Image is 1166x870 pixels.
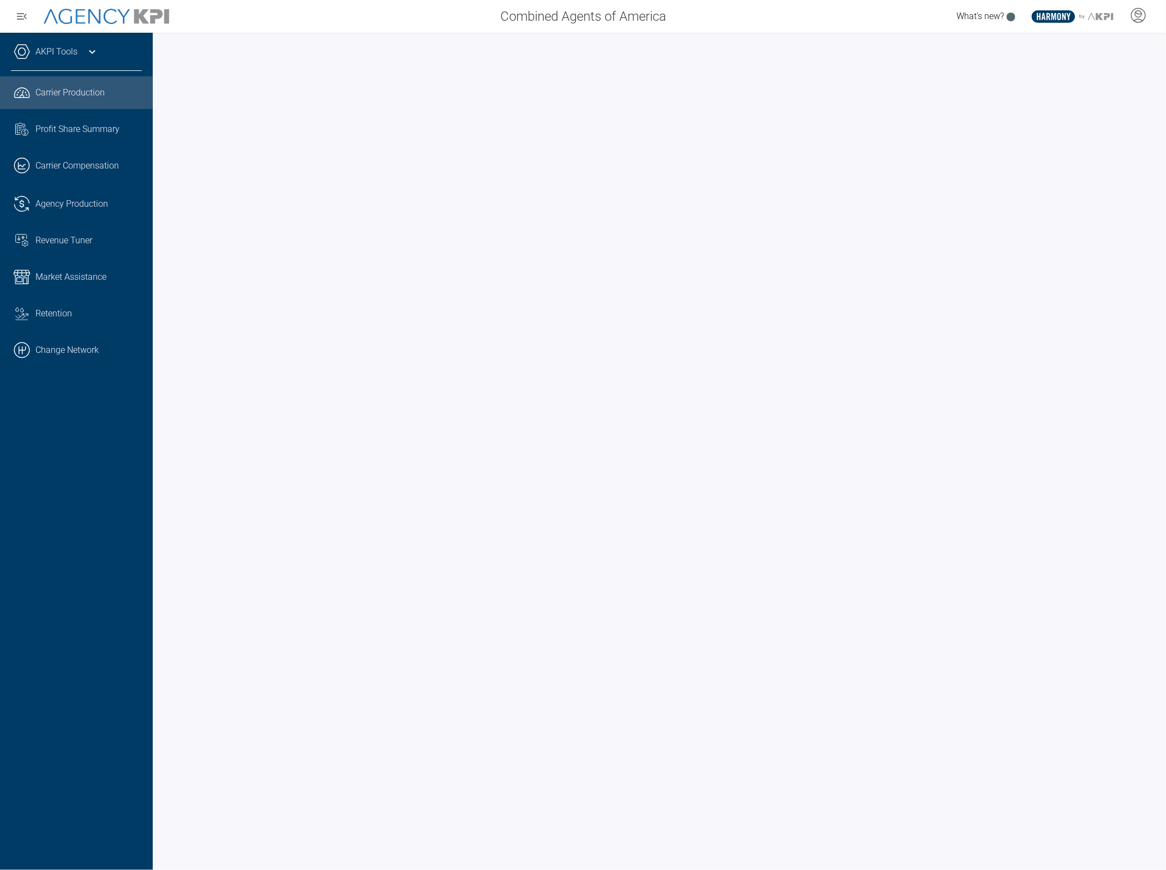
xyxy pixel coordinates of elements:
span: Carrier Production [35,86,105,99]
span: Revenue Tuner [35,234,92,247]
span: Agency Production [35,197,108,211]
span: Profit Share Summary [35,123,119,136]
div: Retention [35,307,142,320]
img: AgencyKPI [44,9,169,25]
a: AKPI Tools [35,45,77,58]
span: Market Assistance [35,271,106,284]
span: Carrier Compensation [35,159,119,172]
span: Combined Agents of America [500,7,666,26]
span: What's new? [956,11,1004,21]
